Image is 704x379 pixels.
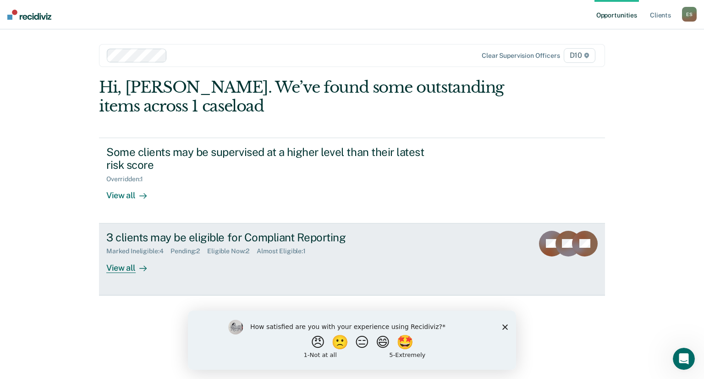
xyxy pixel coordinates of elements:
div: Hi, [PERSON_NAME]. We’ve found some outstanding items across 1 caseload [99,78,504,116]
div: Clear supervision officers [482,52,560,60]
div: Pending : 2 [170,247,207,255]
div: Eligible Now : 2 [207,247,257,255]
div: Overridden : 1 [106,175,150,183]
span: D10 [564,48,595,63]
img: Recidiviz [7,10,51,20]
iframe: Intercom live chat [673,348,695,370]
div: Some clients may be supervised at a higher level than their latest risk score [106,145,428,172]
a: 3 clients may be eligible for Compliant ReportingMarked Ineligible:4Pending:2Eligible Now:2Almost... [99,223,605,295]
div: View all [106,183,158,201]
div: View all [106,255,158,273]
iframe: Survey by Kim from Recidiviz [188,311,516,370]
div: Almost Eligible : 1 [257,247,313,255]
a: Some clients may be supervised at a higher level than their latest risk scoreOverridden:1View all [99,138,605,223]
button: ES [682,7,697,22]
div: 3 clients may be eligible for Compliant Reporting [106,231,428,244]
div: E S [682,7,697,22]
div: Marked Ineligible : 4 [106,247,170,255]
